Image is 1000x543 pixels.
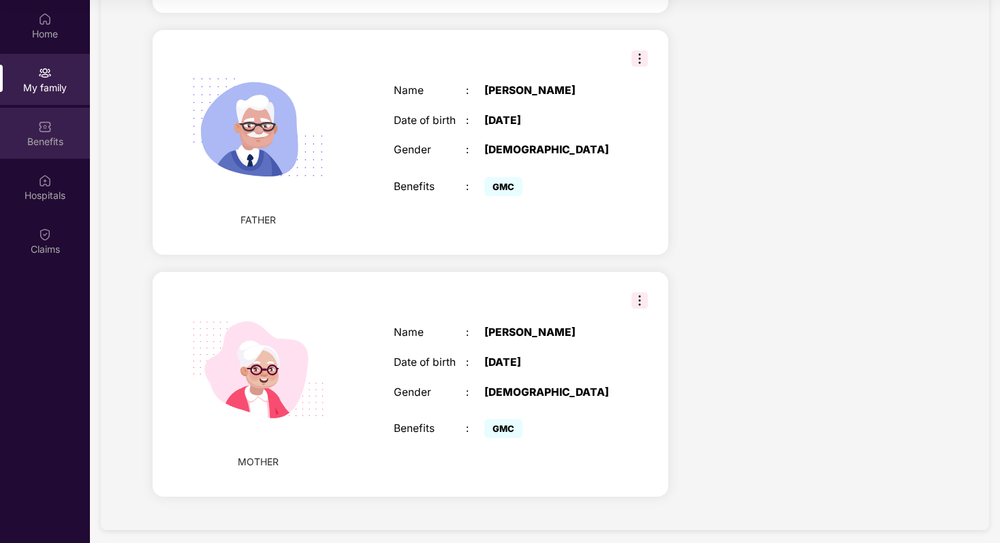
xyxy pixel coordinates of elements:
img: svg+xml;base64,PHN2ZyBpZD0iSG9zcGl0YWxzIiB4bWxucz0iaHR0cDovL3d3dy53My5vcmcvMjAwMC9zdmciIHdpZHRoPS... [38,174,52,187]
div: Date of birth [394,114,466,127]
div: [PERSON_NAME] [484,84,611,97]
img: svg+xml;base64,PHN2ZyB3aWR0aD0iMzIiIGhlaWdodD0iMzIiIHZpZXdCb3g9IjAgMCAzMiAzMiIgZmlsbD0ibm9uZSIgeG... [631,292,648,309]
div: : [466,386,484,399]
img: svg+xml;base64,PHN2ZyB4bWxucz0iaHR0cDovL3d3dy53My5vcmcvMjAwMC9zdmciIHdpZHRoPSIyMjQiIGhlaWdodD0iMT... [174,285,343,454]
div: : [466,144,484,157]
div: [DEMOGRAPHIC_DATA] [484,144,611,157]
span: GMC [484,177,522,196]
span: MOTHER [238,454,279,469]
div: [DEMOGRAPHIC_DATA] [484,386,611,399]
div: : [466,422,484,435]
span: FATHER [240,213,276,228]
div: : [466,84,484,97]
img: svg+xml;base64,PHN2ZyB4bWxucz0iaHR0cDovL3d3dy53My5vcmcvMjAwMC9zdmciIHhtbG5zOnhsaW5rPSJodHRwOi8vd3... [174,44,343,213]
div: [DATE] [484,114,611,127]
div: Name [394,84,466,97]
img: svg+xml;base64,PHN2ZyBpZD0iQmVuZWZpdHMiIHhtbG5zPSJodHRwOi8vd3d3LnczLm9yZy8yMDAwL3N2ZyIgd2lkdGg9Ij... [38,120,52,134]
div: : [466,114,484,127]
img: svg+xml;base64,PHN2ZyBpZD0iSG9tZSIgeG1sbnM9Imh0dHA6Ly93d3cudzMub3JnLzIwMDAvc3ZnIiB3aWR0aD0iMjAiIG... [38,12,52,26]
div: [PERSON_NAME] [484,326,611,339]
div: Gender [394,144,466,157]
div: : [466,181,484,193]
div: : [466,356,484,369]
div: [DATE] [484,356,611,369]
img: svg+xml;base64,PHN2ZyB3aWR0aD0iMzIiIGhlaWdodD0iMzIiIHZpZXdCb3g9IjAgMCAzMiAzMiIgZmlsbD0ibm9uZSIgeG... [631,50,648,67]
div: Date of birth [394,356,466,369]
div: Gender [394,386,466,399]
div: : [466,326,484,339]
div: Benefits [394,422,466,435]
span: GMC [484,419,522,438]
div: Name [394,326,466,339]
img: svg+xml;base64,PHN2ZyB3aWR0aD0iMjAiIGhlaWdodD0iMjAiIHZpZXdCb3g9IjAgMCAyMCAyMCIgZmlsbD0ibm9uZSIgeG... [38,66,52,80]
div: Benefits [394,181,466,193]
img: svg+xml;base64,PHN2ZyBpZD0iQ2xhaW0iIHhtbG5zPSJodHRwOi8vd3d3LnczLm9yZy8yMDAwL3N2ZyIgd2lkdGg9IjIwIi... [38,228,52,241]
